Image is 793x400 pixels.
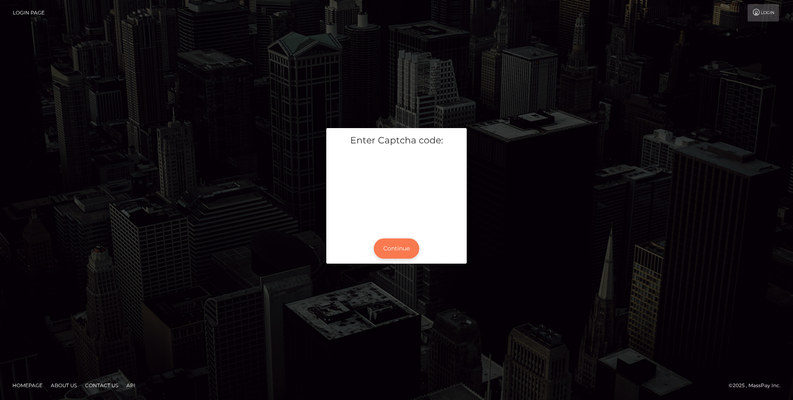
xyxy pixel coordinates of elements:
[123,379,139,392] a: API
[9,379,46,392] a: Homepage
[13,4,45,21] a: Login Page
[332,134,461,147] h5: Enter Captcha code:
[332,153,461,227] iframe: mtcaptcha
[748,4,779,21] a: Login
[82,379,121,392] a: Contact Us
[47,379,80,392] a: About Us
[374,238,419,259] button: Continue
[729,381,787,390] div: © 2025 , MassPay Inc.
